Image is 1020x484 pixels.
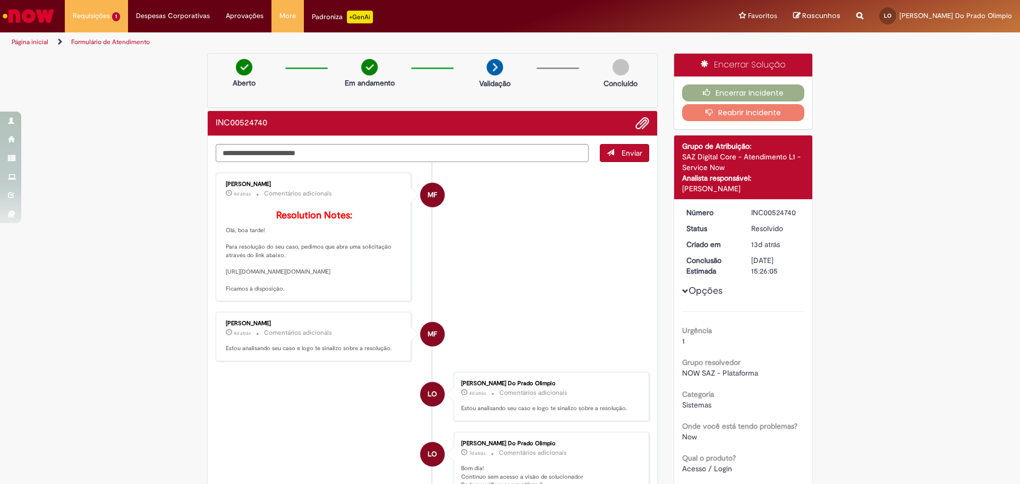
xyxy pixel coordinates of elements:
time: 26/09/2025 15:58:43 [234,330,251,336]
button: Adicionar anexos [635,116,649,130]
p: Validação [479,78,511,89]
span: Despesas Corporativas [136,11,210,21]
a: Página inicial [12,38,48,46]
span: Sistemas [682,400,711,410]
span: [PERSON_NAME] Do Prado Olimpio [899,11,1012,20]
span: Aprovações [226,11,263,21]
div: Padroniza [312,11,373,23]
dt: Conclusão Estimada [678,255,744,276]
div: Matheus Ferreira [420,322,445,346]
b: Categoria [682,389,714,399]
span: 1 [682,336,685,346]
a: Formulário de Atendimento [71,38,150,46]
span: NOW SAZ - Plataforma [682,368,758,378]
button: Enviar [600,144,649,162]
div: INC00524740 [751,207,801,218]
time: 17/09/2025 13:26:05 [751,240,780,249]
small: Comentários adicionais [264,189,332,198]
b: Qual o produto? [682,453,736,463]
img: img-circle-grey.png [613,59,629,75]
div: [PERSON_NAME] Do Prado Olimpio [461,380,638,387]
span: More [279,11,296,21]
div: [PERSON_NAME] Do Prado Olimpio [461,440,638,447]
button: Encerrar Incidente [682,84,805,101]
a: Rascunhos [793,11,840,21]
img: arrow-next.png [487,59,503,75]
img: check-circle-green.png [361,59,378,75]
p: Estou analisando seu caso e logo te sinalizo sobre a resolução. [226,344,403,353]
p: Aberto [233,78,256,88]
span: LO [428,381,437,407]
div: Grupo de Atribuição: [682,141,805,151]
h2: INC00524740 Histórico de tíquete [216,118,267,128]
span: Requisições [73,11,110,21]
time: 26/09/2025 16:58:10 [234,191,251,197]
dt: Criado em [678,239,744,250]
small: Comentários adicionais [499,388,567,397]
div: Encerrar Solução [674,54,813,77]
button: Reabrir Incidente [682,104,805,121]
p: Em andamento [345,78,395,88]
span: 7d atrás [469,450,486,456]
div: [PERSON_NAME] [226,320,403,327]
div: [PERSON_NAME] [682,183,805,194]
div: [DATE] 15:26:05 [751,255,801,276]
span: 13d atrás [751,240,780,249]
span: Enviar [622,148,642,158]
span: 4d atrás [234,330,251,336]
div: Luis Henrique Vital Do Prado Olimpio [420,442,445,466]
span: MF [428,321,437,347]
span: Acesso / Login [682,464,732,473]
b: Resolution Notes: [276,209,352,222]
span: 1 [112,12,120,21]
span: Favoritos [748,11,777,21]
time: 23/09/2025 09:11:13 [469,450,486,456]
div: Analista responsável: [682,173,805,183]
dt: Status [678,223,744,234]
span: LO [428,441,437,467]
div: 17/09/2025 13:26:05 [751,239,801,250]
img: ServiceNow [1,5,56,27]
span: MF [428,182,437,208]
small: Comentários adicionais [499,448,567,457]
p: +GenAi [347,11,373,23]
img: check-circle-green.png [236,59,252,75]
b: Grupo resolvedor [682,358,741,367]
div: Matheus Ferreira [420,183,445,207]
span: Now [682,432,697,441]
b: Onde você está tendo problemas? [682,421,797,431]
div: Resolvido [751,223,801,234]
p: Estou analisando seu caso e logo te sinalizo sobre a resolução. [461,404,638,413]
span: 4d atrás [469,390,486,396]
div: [PERSON_NAME] [226,181,403,188]
span: LO [884,12,891,19]
dt: Número [678,207,744,218]
time: 26/09/2025 15:58:04 [469,390,486,396]
b: Urgência [682,326,712,335]
span: 4d atrás [234,191,251,197]
div: Luis Henrique Vital Do Prado Olimpio [420,382,445,406]
textarea: Digite sua mensagem aqui... [216,144,589,162]
div: SAZ Digital Core - Atendimento L1 - Service Now [682,151,805,173]
span: Rascunhos [802,11,840,21]
p: Concluído [603,78,637,89]
small: Comentários adicionais [264,328,332,337]
p: Olá, boa tarde! Para resolução do seu caso, pedimos que abra uma solicitação através do link abai... [226,210,403,293]
ul: Trilhas de página [8,32,672,52]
